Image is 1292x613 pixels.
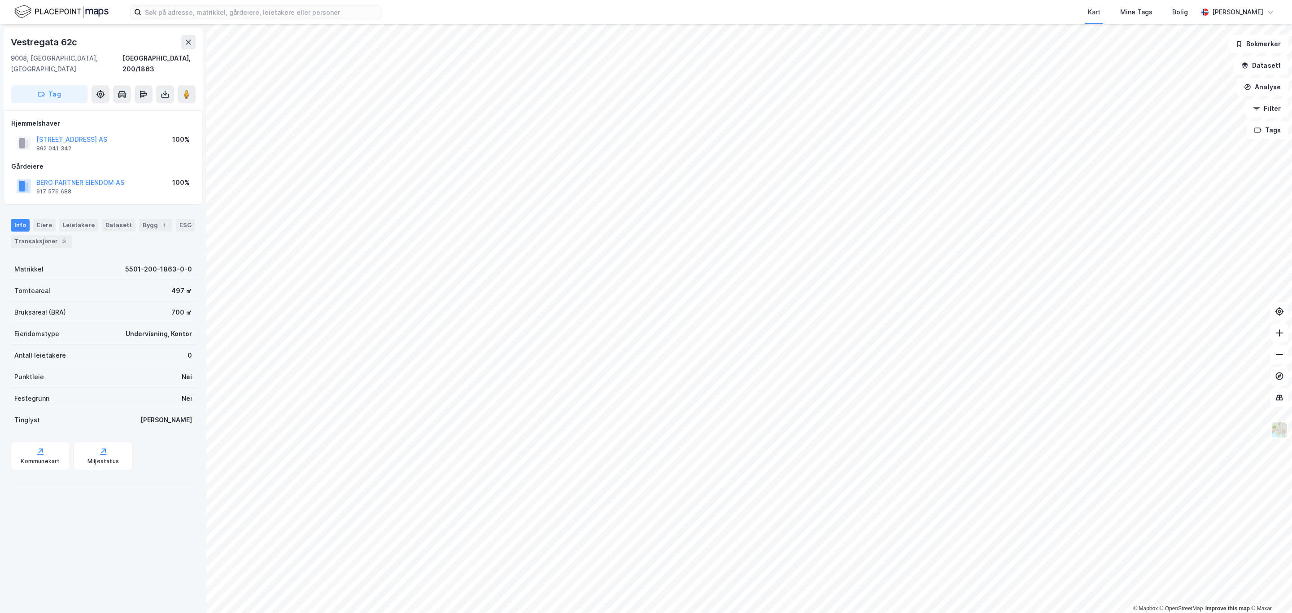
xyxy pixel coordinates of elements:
[1245,100,1288,118] button: Filter
[182,372,192,382] div: Nei
[1160,605,1203,612] a: OpenStreetMap
[1205,605,1250,612] a: Improve this map
[1120,7,1152,18] div: Mine Tags
[36,188,71,195] div: 917 576 688
[14,307,66,318] div: Bruksareal (BRA)
[11,219,30,232] div: Info
[14,4,109,20] img: logo.f888ab2527a4732fd821a326f86c7f29.svg
[1234,57,1288,74] button: Datasett
[171,307,192,318] div: 700 ㎡
[141,5,381,19] input: Søk på adresse, matrikkel, gårdeiere, leietakere eller personer
[36,145,71,152] div: 892 041 342
[11,85,88,103] button: Tag
[126,328,192,339] div: Undervisning, Kontor
[176,219,195,232] div: ESG
[172,134,190,145] div: 100%
[102,219,135,232] div: Datasett
[1236,78,1288,96] button: Analyse
[11,235,72,248] div: Transaksjoner
[14,393,49,404] div: Festegrunn
[122,53,196,74] div: [GEOGRAPHIC_DATA], 200/1863
[1088,7,1100,18] div: Kart
[1133,605,1158,612] a: Mapbox
[11,118,195,129] div: Hjemmelshaver
[21,458,60,465] div: Kommunekart
[1172,7,1188,18] div: Bolig
[1228,35,1288,53] button: Bokmerker
[182,393,192,404] div: Nei
[171,285,192,296] div: 497 ㎡
[33,219,56,232] div: Eiere
[1247,121,1288,139] button: Tags
[60,237,69,246] div: 3
[1212,7,1263,18] div: [PERSON_NAME]
[1247,570,1292,613] iframe: Chat Widget
[11,161,195,172] div: Gårdeiere
[59,219,98,232] div: Leietakere
[14,285,50,296] div: Tomteareal
[1271,421,1288,438] img: Z
[14,350,66,361] div: Antall leietakere
[14,415,40,425] div: Tinglyst
[11,35,79,49] div: Vestregata 62c
[87,458,119,465] div: Miljøstatus
[160,221,169,230] div: 1
[140,415,192,425] div: [PERSON_NAME]
[172,177,190,188] div: 100%
[11,53,122,74] div: 9008, [GEOGRAPHIC_DATA], [GEOGRAPHIC_DATA]
[14,264,44,275] div: Matrikkel
[14,372,44,382] div: Punktleie
[14,328,59,339] div: Eiendomstype
[139,219,172,232] div: Bygg
[125,264,192,275] div: 5501-200-1863-0-0
[188,350,192,361] div: 0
